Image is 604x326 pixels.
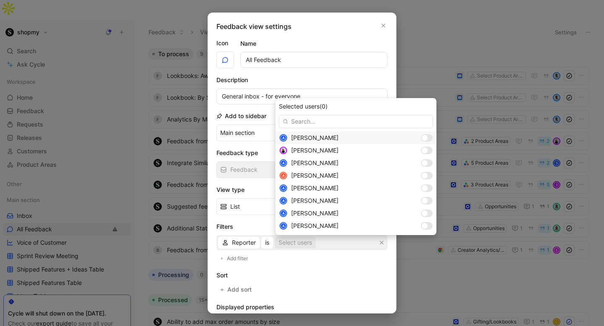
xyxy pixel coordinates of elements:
[291,197,338,204] span: [PERSON_NAME]
[291,159,338,166] span: [PERSON_NAME]
[281,223,286,229] div: A
[281,198,286,204] div: A
[291,147,338,154] span: [PERSON_NAME]
[281,160,286,166] div: A
[281,210,286,216] div: A
[281,147,286,153] img: avatar
[279,101,433,111] div: Selected users (0)
[281,135,286,141] div: A
[281,173,286,179] div: A
[291,134,338,141] span: [PERSON_NAME]
[291,222,338,229] span: [PERSON_NAME]
[279,115,433,128] input: Search...
[281,185,286,191] div: A
[291,210,338,217] span: [PERSON_NAME]
[291,172,338,179] span: [PERSON_NAME]
[291,184,338,191] span: [PERSON_NAME]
